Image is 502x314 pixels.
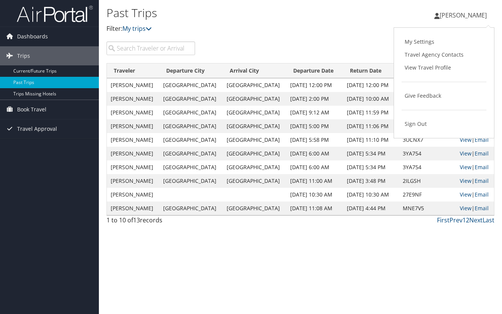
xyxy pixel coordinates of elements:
[107,188,159,201] td: [PERSON_NAME]
[450,216,462,224] a: Prev
[286,133,343,147] td: [DATE] 5:58 PM
[223,174,286,188] td: [GEOGRAPHIC_DATA]
[402,61,486,74] a: View Travel Profile
[223,78,286,92] td: [GEOGRAPHIC_DATA]
[460,136,472,143] a: View
[434,4,494,27] a: [PERSON_NAME]
[343,174,399,188] td: [DATE] 3:48 PM
[223,92,286,106] td: [GEOGRAPHIC_DATA]
[286,147,343,160] td: [DATE] 6:00 AM
[460,191,472,198] a: View
[456,133,494,147] td: |
[440,11,487,19] span: [PERSON_NAME]
[159,201,223,215] td: [GEOGRAPHIC_DATA]
[107,147,159,160] td: [PERSON_NAME]
[456,174,494,188] td: |
[343,106,399,119] td: [DATE] 11:59 PM
[107,106,159,119] td: [PERSON_NAME]
[343,92,399,106] td: [DATE] 10:00 AM
[286,63,343,78] th: Departure Date: activate to sort column ascending
[107,174,159,188] td: [PERSON_NAME]
[437,216,450,224] a: First
[122,24,152,33] a: My trips
[286,174,343,188] td: [DATE] 11:00 AM
[17,119,57,138] span: Travel Approval
[460,150,472,157] a: View
[159,106,223,119] td: [GEOGRAPHIC_DATA]
[399,160,456,174] td: 3YA754
[462,216,466,224] a: 1
[475,191,489,198] a: Email
[159,160,223,174] td: [GEOGRAPHIC_DATA]
[399,188,456,201] td: 27E9NF
[402,35,486,48] a: My Settings
[223,63,286,78] th: Arrival City: activate to sort column ascending
[460,177,472,184] a: View
[286,92,343,106] td: [DATE] 2:00 PM
[159,147,223,160] td: [GEOGRAPHIC_DATA]
[223,119,286,133] td: [GEOGRAPHIC_DATA]
[343,188,399,201] td: [DATE] 10:30 AM
[456,160,494,174] td: |
[159,78,223,92] td: [GEOGRAPHIC_DATA]
[402,117,486,130] a: Sign Out
[343,201,399,215] td: [DATE] 4:44 PM
[106,5,365,21] h1: Past Trips
[106,216,195,228] div: 1 to 10 of records
[399,174,456,188] td: 2ILGSH
[456,147,494,160] td: |
[286,201,343,215] td: [DATE] 11:08 AM
[469,216,483,224] a: Next
[159,92,223,106] td: [GEOGRAPHIC_DATA]
[223,147,286,160] td: [GEOGRAPHIC_DATA]
[399,201,456,215] td: MNE7V5
[107,133,159,147] td: [PERSON_NAME]
[107,92,159,106] td: [PERSON_NAME]
[107,201,159,215] td: [PERSON_NAME]
[343,133,399,147] td: [DATE] 11:10 PM
[286,160,343,174] td: [DATE] 6:00 AM
[475,177,489,184] a: Email
[399,147,456,160] td: 3YA754
[460,163,472,171] a: View
[286,106,343,119] td: [DATE] 9:12 AM
[343,119,399,133] td: [DATE] 11:06 PM
[17,100,46,119] span: Book Travel
[107,78,159,92] td: [PERSON_NAME]
[223,106,286,119] td: [GEOGRAPHIC_DATA]
[456,201,494,215] td: |
[343,78,399,92] td: [DATE] 12:00 PM
[483,216,494,224] a: Last
[475,136,489,143] a: Email
[475,163,489,171] a: Email
[159,119,223,133] td: [GEOGRAPHIC_DATA]
[286,78,343,92] td: [DATE] 12:00 PM
[107,63,159,78] th: Traveler: activate to sort column ascending
[402,89,486,102] a: Give Feedback
[475,205,489,212] a: Email
[343,147,399,160] td: [DATE] 5:34 PM
[286,119,343,133] td: [DATE] 5:00 PM
[399,133,456,147] td: 3UCNX7
[343,63,399,78] th: Return Date: activate to sort column ascending
[17,5,93,23] img: airportal-logo.png
[159,174,223,188] td: [GEOGRAPHIC_DATA]
[456,188,494,201] td: |
[107,160,159,174] td: [PERSON_NAME]
[223,133,286,147] td: [GEOGRAPHIC_DATA]
[286,188,343,201] td: [DATE] 10:30 AM
[106,41,195,55] input: Search Traveler or Arrival City
[107,119,159,133] td: [PERSON_NAME]
[159,133,223,147] td: [GEOGRAPHIC_DATA]
[133,216,140,224] span: 13
[466,216,469,224] a: 2
[460,205,472,212] a: View
[223,160,286,174] td: [GEOGRAPHIC_DATA]
[475,150,489,157] a: Email
[402,48,486,61] a: Travel Agency Contacts
[343,160,399,174] td: [DATE] 5:34 PM
[17,27,48,46] span: Dashboards
[106,24,365,34] p: Filter:
[223,201,286,215] td: [GEOGRAPHIC_DATA]
[159,63,223,78] th: Departure City: activate to sort column ascending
